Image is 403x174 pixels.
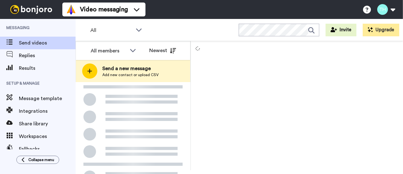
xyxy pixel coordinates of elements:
[19,39,76,47] span: Send videos
[8,5,55,14] img: bj-logo-header-white.svg
[145,44,181,57] button: Newest
[66,4,76,15] img: vm-color.svg
[19,145,76,153] span: Fallbacks
[326,24,356,36] button: Invite
[19,120,76,128] span: Share library
[102,72,159,77] span: Add new contact or upload CSV
[363,24,399,36] button: Upgrade
[90,27,133,34] span: All
[19,107,76,115] span: Integrations
[80,5,128,14] span: Video messaging
[16,156,59,164] button: Collapse menu
[19,64,76,72] span: Results
[19,95,76,102] span: Message template
[19,52,76,59] span: Replies
[28,157,54,162] span: Collapse menu
[91,47,127,55] div: All members
[19,133,76,140] span: Workspaces
[102,65,159,72] span: Send a new message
